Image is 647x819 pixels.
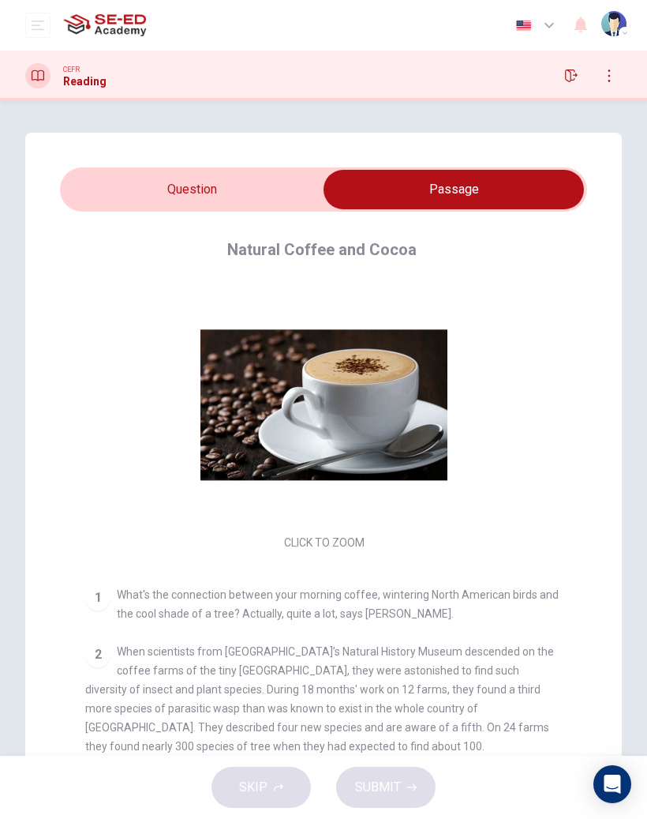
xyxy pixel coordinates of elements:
[63,9,146,41] img: SE-ED Academy logo
[514,20,533,32] img: en
[85,645,554,753] span: When scientists from [GEOGRAPHIC_DATA]’s Natural History Museum descended on the coffee farms of ...
[227,237,417,262] h4: Natural Coffee and Cocoa
[593,765,631,803] div: Open Intercom Messenger
[85,642,110,667] div: 2
[63,75,107,88] h1: Reading
[601,11,626,36] img: Profile picture
[25,13,50,38] button: open mobile menu
[117,588,559,620] span: What's the connection between your morning coffee, wintering North American birds and the cool sh...
[63,64,80,75] span: CEFR
[85,585,110,610] div: 1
